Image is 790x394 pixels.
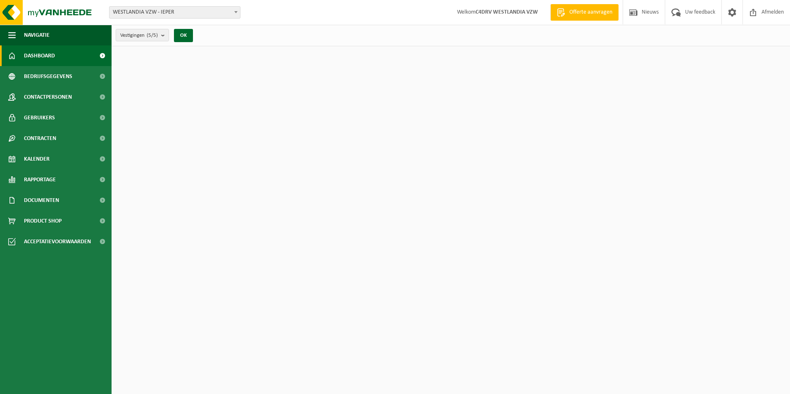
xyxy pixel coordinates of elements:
[174,29,193,42] button: OK
[109,6,240,19] span: WESTLANDIA VZW - IEPER
[24,87,72,107] span: Contactpersonen
[476,9,538,15] strong: C4DRV WESTLANDIA VZW
[109,7,240,18] span: WESTLANDIA VZW - IEPER
[116,29,169,41] button: Vestigingen(5/5)
[24,107,55,128] span: Gebruikers
[24,149,50,169] span: Kalender
[567,8,614,17] span: Offerte aanvragen
[24,45,55,66] span: Dashboard
[24,128,56,149] span: Contracten
[24,25,50,45] span: Navigatie
[147,33,158,38] count: (5/5)
[24,66,72,87] span: Bedrijfsgegevens
[550,4,619,21] a: Offerte aanvragen
[24,231,91,252] span: Acceptatievoorwaarden
[24,190,59,211] span: Documenten
[120,29,158,42] span: Vestigingen
[24,211,62,231] span: Product Shop
[24,169,56,190] span: Rapportage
